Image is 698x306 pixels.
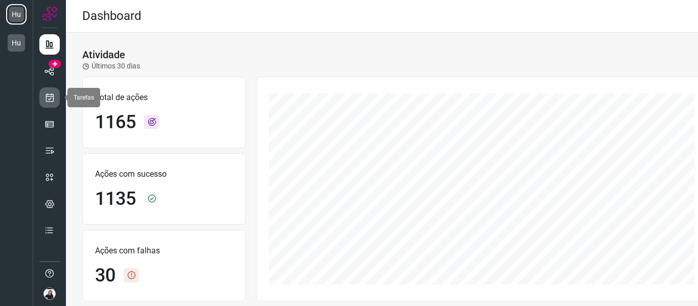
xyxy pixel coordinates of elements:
[95,91,233,104] p: Total de ações
[95,111,136,133] h1: 1165
[95,265,115,287] h1: 30
[6,4,27,25] li: Hu
[82,9,142,23] h2: Dashboard
[6,33,27,53] li: Hu
[82,49,125,61] h3: Atividade
[95,168,233,180] p: Ações com sucesso
[95,188,136,210] h1: 1135
[95,245,233,257] p: Ações com falhas
[42,6,57,21] img: Logo
[43,288,56,300] img: 662d8b14c1de322ee1c7fc7bf9a9ccae.jpeg
[82,61,140,72] p: Últimos 30 dias
[74,94,94,101] span: Tarefas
